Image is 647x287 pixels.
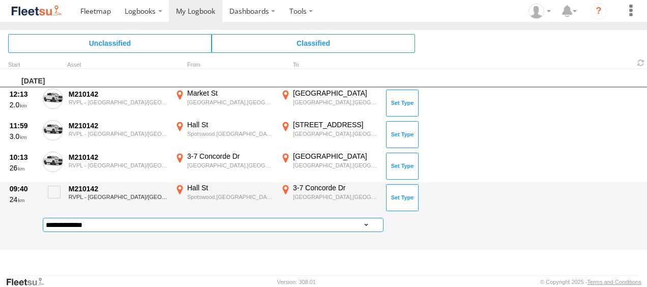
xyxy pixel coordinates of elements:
[386,90,419,116] button: Click to Set
[386,184,419,211] button: Click to Set
[69,184,167,193] div: M210142
[293,193,379,200] div: [GEOGRAPHIC_DATA],[GEOGRAPHIC_DATA]
[173,152,275,181] label: Click to View Event Location
[69,153,167,162] div: M210142
[8,63,39,68] div: Click to Sort
[187,152,273,161] div: 3-7 Concorde Dr
[67,63,169,68] div: Asset
[69,131,167,137] div: RVPL - [GEOGRAPHIC_DATA]/[GEOGRAPHIC_DATA]/[GEOGRAPHIC_DATA]
[6,277,52,287] a: Visit our Website
[591,3,607,19] i: ?
[525,4,554,19] div: Anthony Winton
[69,121,167,130] div: M210142
[69,90,167,99] div: M210142
[10,153,37,162] div: 10:13
[10,163,37,173] div: 26
[293,89,379,98] div: [GEOGRAPHIC_DATA]
[293,152,379,161] div: [GEOGRAPHIC_DATA]
[279,152,380,181] label: Click to View Event Location
[187,183,273,192] div: Hall St
[293,130,379,137] div: [GEOGRAPHIC_DATA],[GEOGRAPHIC_DATA]
[8,34,212,52] span: Click to view Unclassified Trips
[293,162,379,169] div: [GEOGRAPHIC_DATA],[GEOGRAPHIC_DATA]
[10,121,37,130] div: 11:59
[187,99,273,106] div: [GEOGRAPHIC_DATA],[GEOGRAPHIC_DATA]
[277,279,316,285] div: Version: 308.01
[386,153,419,179] button: Click to Set
[10,90,37,99] div: 12:13
[279,120,380,150] label: Click to View Event Location
[173,89,275,118] label: Click to View Event Location
[10,100,37,109] div: 2.0
[69,99,167,105] div: RVPL - [GEOGRAPHIC_DATA]/[GEOGRAPHIC_DATA]/[GEOGRAPHIC_DATA]
[587,279,641,285] a: Terms and Conditions
[187,89,273,98] div: Market St
[187,193,273,200] div: Spotswood,[GEOGRAPHIC_DATA]
[386,121,419,148] button: Click to Set
[279,183,380,213] label: Click to View Event Location
[69,162,167,168] div: RVPL - [GEOGRAPHIC_DATA]/[GEOGRAPHIC_DATA]/[GEOGRAPHIC_DATA]
[69,194,167,200] div: RVPL - [GEOGRAPHIC_DATA]/[GEOGRAPHIC_DATA]/[GEOGRAPHIC_DATA]
[10,4,63,18] img: fleetsu-logo-horizontal.svg
[187,162,273,169] div: [GEOGRAPHIC_DATA],[GEOGRAPHIC_DATA]
[187,120,273,129] div: Hall St
[635,58,647,68] span: Refresh
[279,63,380,68] div: To
[173,183,275,213] label: Click to View Event Location
[173,63,275,68] div: From
[293,183,379,192] div: 3-7 Concorde Dr
[540,279,641,285] div: © Copyright 2025 -
[293,99,379,106] div: [GEOGRAPHIC_DATA],[GEOGRAPHIC_DATA]
[173,120,275,150] label: Click to View Event Location
[212,34,415,52] span: Click to view Classified Trips
[279,89,380,118] label: Click to View Event Location
[10,184,37,193] div: 09:40
[10,195,37,204] div: 24
[10,132,37,141] div: 3.0
[187,130,273,137] div: Spotswood,[GEOGRAPHIC_DATA]
[293,120,379,129] div: [STREET_ADDRESS]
